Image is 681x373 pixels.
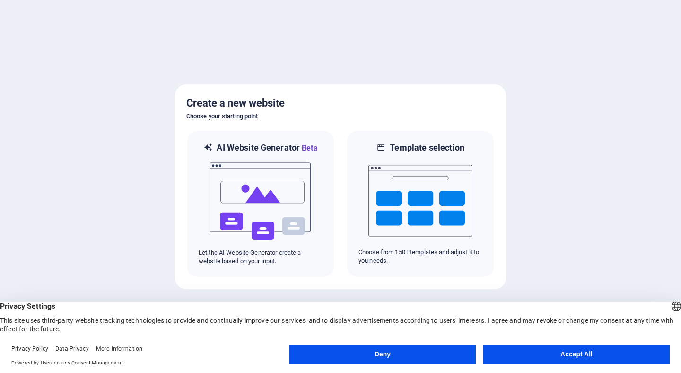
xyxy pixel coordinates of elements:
img: ai [209,154,313,249]
h6: AI Website Generator [217,142,317,154]
h6: Template selection [390,142,464,153]
p: Choose from 150+ templates and adjust it to you needs. [358,248,482,265]
h5: Create a new website [186,96,495,111]
p: Let the AI Website Generator create a website based on your input. [199,249,323,266]
div: AI Website GeneratorBetaaiLet the AI Website Generator create a website based on your input. [186,130,335,278]
span: Beta [300,143,318,152]
div: Template selectionChoose from 150+ templates and adjust it to you needs. [346,130,495,278]
h6: Choose your starting point [186,111,495,122]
